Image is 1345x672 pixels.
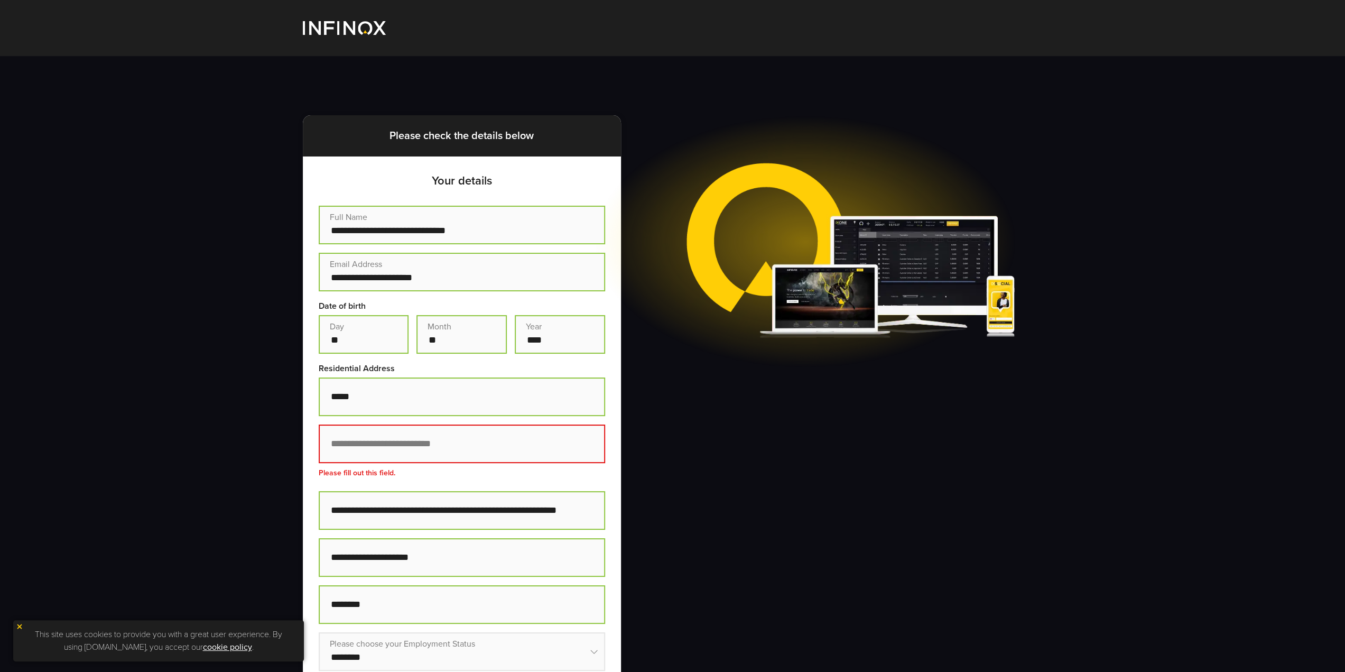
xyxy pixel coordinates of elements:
[319,463,605,483] p: Please fill out this field.
[303,115,621,157] p: Please check the details below
[18,625,299,656] p: This site uses cookies to provide you with a great user experience. By using [DOMAIN_NAME], you a...
[319,300,605,312] p: Date of birth
[319,172,605,190] p: Your details
[319,362,605,375] p: Residential Address
[16,623,23,630] img: yellow close icon
[203,642,252,652] a: cookie policy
